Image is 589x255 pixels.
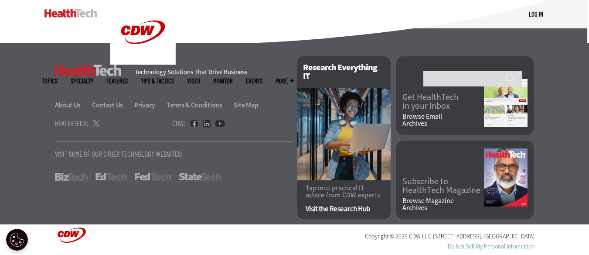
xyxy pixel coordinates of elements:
[55,173,88,181] a: BizTech
[297,56,391,88] h2: Research Everything IT
[529,10,543,19] div: User menu
[6,229,28,251] div: Cookie Settings
[213,78,233,84] a: MonITor
[484,79,528,127] img: newsletter screenshot
[172,120,186,127] h4: CDW:
[167,100,232,110] a: Terms & Conditions
[276,78,294,84] span: More
[529,10,543,18] a: Log in
[55,100,91,110] a: About Us
[106,78,128,84] a: Features
[95,173,127,181] a: EdTech
[42,78,58,84] span: Topics
[234,100,259,110] a: Site Map
[402,93,484,110] a: Get HealthTechin your Inbox
[483,232,535,241] span: [GEOGRAPHIC_DATA]
[246,78,262,84] a: Events
[365,232,408,241] span: Copyright © 2025
[402,197,484,211] a: Browse MagazineArchives
[110,58,176,67] a: CDW
[402,113,484,127] a: Browse EmailArchives
[481,232,482,241] span: ,
[55,120,89,127] h4: HealthTech:
[44,9,97,17] img: Home
[402,177,484,195] a: Subscribe toHealthTech Magazine
[92,100,133,110] a: Contact Us
[179,173,221,181] a: StateTech
[141,78,174,84] a: Tips & Tactics
[187,78,200,84] a: Video
[6,229,28,251] button: Open Preferences
[134,100,165,110] a: Privacy
[306,205,382,213] a: Visit the Research Hub
[409,232,481,241] span: CDW LLC [STREET_ADDRESS]
[448,242,535,251] a: Do Not Sell My Personal Information
[55,150,293,158] p: Visit Some Of Our Other Technology Websites:
[484,148,528,207] img: Fall 2025 Cover
[71,78,93,84] span: Specialty
[135,173,171,181] a: FedTech
[306,185,382,199] p: Tap into practical IT advice from CDW experts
